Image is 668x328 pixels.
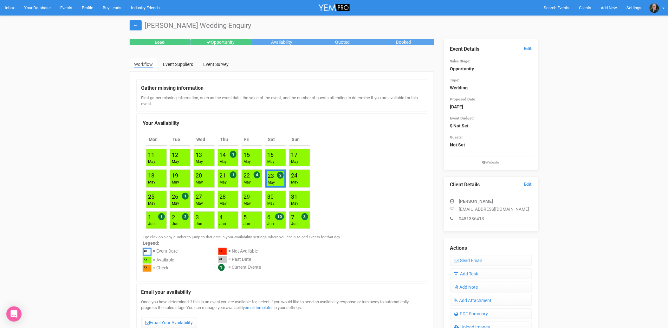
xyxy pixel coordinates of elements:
div: Jun [243,221,250,227]
p: [EMAIL_ADDRESS][DOMAIN_NAME] [450,206,532,212]
a: email templates [245,305,274,310]
div: Availability [251,39,312,45]
a: Add Task [450,268,532,279]
a: 16 [267,151,274,158]
div: Booked [373,39,434,45]
th: Mon [146,134,167,146]
span: 4 [254,171,260,178]
a: 1 [148,214,151,221]
a: 15 [243,151,250,158]
div: Lead [130,39,191,45]
span: You can manage your availability in your settings. [187,305,302,310]
a: Email Your Availability [141,317,197,328]
div: Jun [172,221,178,227]
div: May [291,201,298,206]
span: 10 [275,213,284,220]
div: Open Intercom Messenger [6,306,22,322]
small: Sales Stage: [450,59,470,63]
a: 20 [196,172,202,179]
div: May [291,159,298,164]
th: Wed [194,134,214,146]
span: 2 [277,172,284,179]
div: First gather missing information, such as the event date, the value of the event, and the number ... [141,95,422,107]
div: May [172,180,179,185]
div: Jun [148,221,155,227]
small: Event Budget: [450,116,474,120]
a: Edit [524,181,532,187]
legend: Your Availability [143,120,421,127]
img: open-uri20250213-2-1m688p0 [650,3,659,13]
div: Quoted [312,39,373,45]
a: 14 [220,151,226,158]
div: May [148,201,155,206]
a: 31 [291,193,297,200]
small: Tip: click on a day number to jump to that date in your availability settings, where you can also... [143,235,341,239]
span: 1 [182,193,189,200]
div: May [172,159,179,164]
a: 2 [172,214,175,221]
div: ²³ [143,257,152,264]
span: 1 [158,213,165,220]
a: 3 [196,214,199,221]
legend: Actions [450,245,532,252]
a: 19 [172,172,178,179]
legend: Client Details [450,181,532,189]
span: Clients [579,5,592,10]
a: 24 [291,172,297,179]
a: 30 [267,193,274,200]
strong: [DATE] [450,104,464,109]
div: May [172,201,179,206]
a: 7 [291,214,294,221]
div: May [268,180,275,185]
th: Fri [242,134,262,146]
div: Jun [291,221,298,227]
span: Add New [601,5,617,10]
div: May [196,180,203,185]
div: ²³ [218,248,227,255]
a: Send Email [450,255,532,266]
a: 5 [243,214,247,221]
small: Website [450,160,532,165]
span: 1 [230,151,237,158]
th: Tue [170,134,191,146]
th: Sun [289,134,310,146]
span: 1 [230,171,237,178]
div: ²³ [143,248,152,256]
a: 26 [172,193,178,200]
a: PDF Summary [450,308,532,319]
div: May [220,201,227,206]
a: 22 [243,172,250,179]
th: Thu [218,134,238,146]
a: 6 [267,214,270,221]
div: May [267,159,275,164]
span: Search Events [544,5,570,10]
legend: Event Details [450,46,532,53]
a: 11 [148,151,154,158]
h1: [PERSON_NAME] Wedding Enquiry [130,22,539,29]
div: = Event Date [153,248,178,257]
div: May [267,201,275,206]
div: May [220,180,227,185]
div: Opportunity [191,39,251,45]
strong: Opportunity [450,66,474,71]
span: 2 [182,213,189,220]
strong: [PERSON_NAME] [459,199,493,204]
span: 1 [218,264,225,271]
a: ← [130,20,142,30]
div: May [148,159,155,164]
small: Type: [450,78,459,82]
div: = Check [153,265,168,273]
a: Event Survey [199,58,234,71]
a: 13 [196,151,202,158]
a: 21 [220,172,226,179]
div: Jun [267,221,274,227]
div: = Current Events [228,264,261,271]
a: 25 [148,193,154,200]
a: 28 [220,193,226,200]
div: May [243,180,251,185]
p: 0481386413 [450,215,532,222]
div: = Available [153,257,174,265]
div: ²³ [143,265,152,272]
div: May [148,180,155,185]
strong: Wedding [450,85,468,90]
